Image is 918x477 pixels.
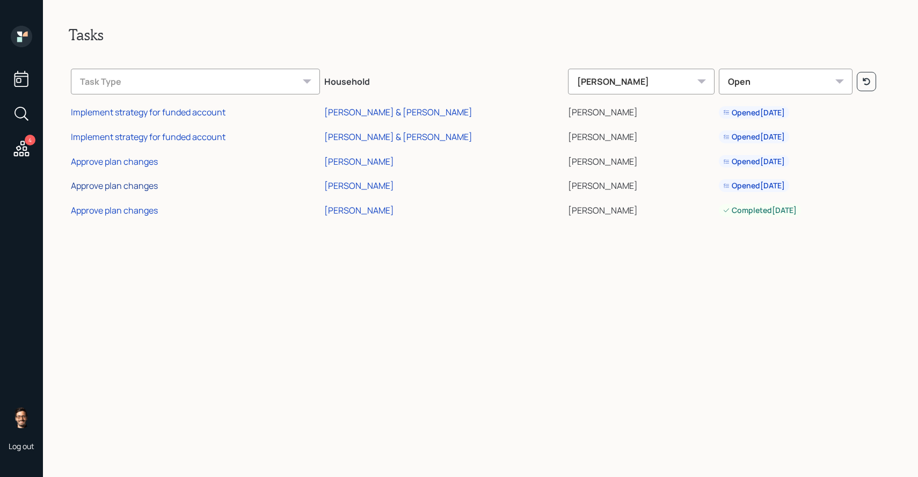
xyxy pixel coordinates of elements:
div: Approve plan changes [71,156,158,167]
div: Task Type [71,69,320,94]
div: Opened [DATE] [723,131,785,142]
div: [PERSON_NAME] [324,204,394,216]
th: Household [322,61,565,99]
td: [PERSON_NAME] [566,172,717,196]
div: Completed [DATE] [723,205,797,216]
img: sami-boghos-headshot.png [11,407,32,428]
div: Approve plan changes [71,204,158,216]
div: [PERSON_NAME] [324,180,394,192]
td: [PERSON_NAME] [566,196,717,221]
div: Implement strategy for funded account [71,131,225,143]
td: [PERSON_NAME] [566,99,717,123]
div: Opened [DATE] [723,107,785,118]
h2: Tasks [69,26,892,44]
div: Opened [DATE] [723,156,785,167]
div: [PERSON_NAME] & [PERSON_NAME] [324,106,472,118]
div: Opened [DATE] [723,180,785,191]
div: [PERSON_NAME] [324,156,394,167]
td: [PERSON_NAME] [566,123,717,148]
div: 4 [25,135,35,145]
div: Approve plan changes [71,180,158,192]
div: [PERSON_NAME] [568,69,715,94]
div: [PERSON_NAME] & [PERSON_NAME] [324,131,472,143]
td: [PERSON_NAME] [566,148,717,172]
div: Log out [9,441,34,451]
div: Open [719,69,853,94]
div: Implement strategy for funded account [71,106,225,118]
